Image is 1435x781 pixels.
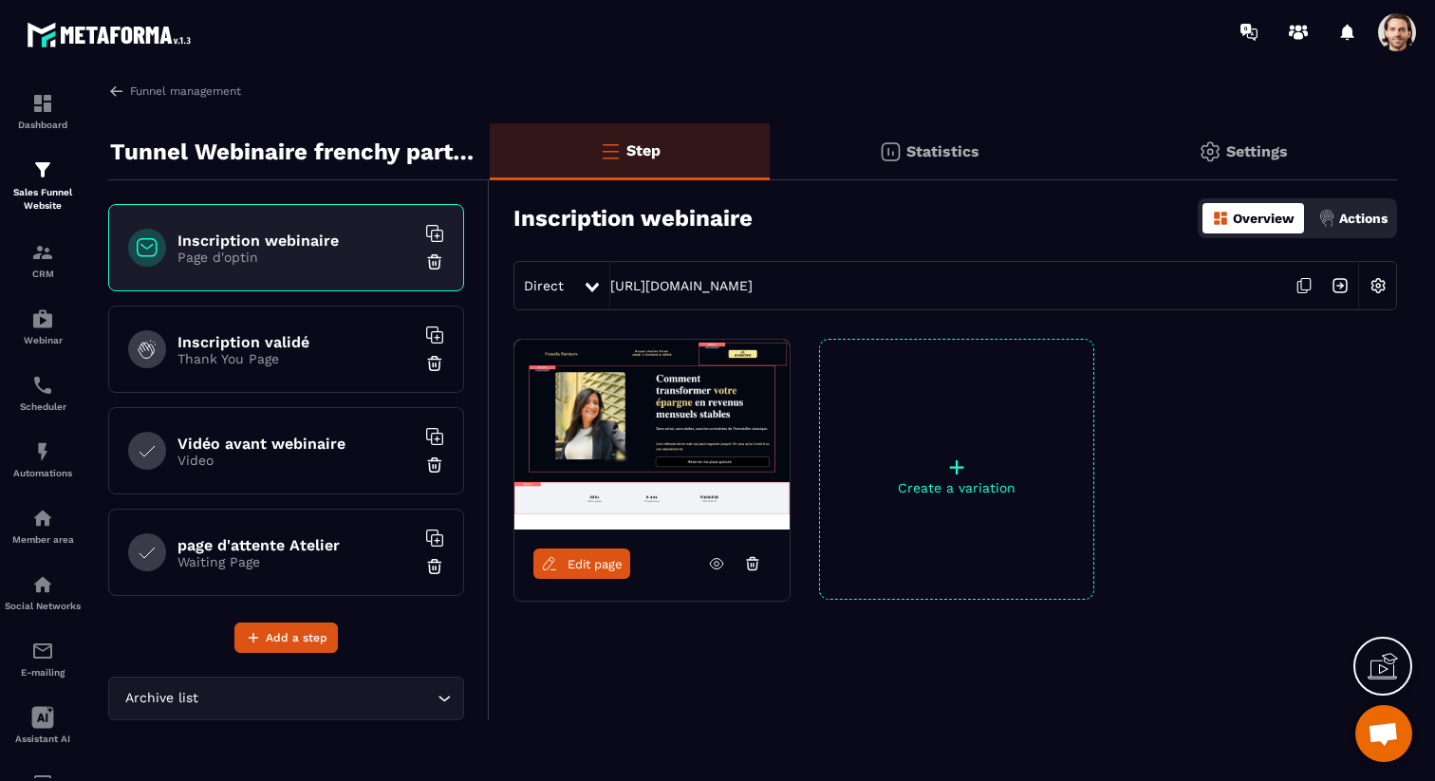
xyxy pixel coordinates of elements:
[5,360,81,426] a: schedulerschedulerScheduler
[5,601,81,611] p: Social Networks
[425,456,444,474] img: trash
[177,536,415,554] h6: page d'attente Atelier
[31,241,54,264] img: formation
[31,158,54,181] img: formation
[177,554,415,569] p: Waiting Page
[610,278,753,293] a: [URL][DOMAIN_NAME]
[27,17,197,52] img: logo
[1212,210,1229,227] img: dashboard-orange.40269519.svg
[5,426,81,493] a: automationsautomationsAutomations
[568,557,623,571] span: Edit page
[5,144,81,227] a: formationformationSales Funnel Website
[879,140,902,163] img: stats.20deebd0.svg
[31,573,54,596] img: social-network
[202,688,433,709] input: Search for option
[5,186,81,213] p: Sales Funnel Website
[5,227,81,293] a: formationformationCRM
[5,269,81,279] p: CRM
[5,401,81,412] p: Scheduler
[425,252,444,271] img: trash
[5,335,81,345] p: Webinar
[177,435,415,453] h6: Vidéo avant webinaire
[5,734,81,744] p: Assistant AI
[177,333,415,351] h6: Inscription validé
[121,688,202,709] span: Archive list
[5,692,81,758] a: Assistant AI
[1226,142,1288,160] p: Settings
[177,453,415,468] p: Video
[5,293,81,360] a: automationsautomationsWebinar
[31,92,54,115] img: formation
[31,440,54,463] img: automations
[5,493,81,559] a: automationsautomationsMember area
[31,507,54,530] img: automations
[108,83,241,100] a: Funnel management
[31,307,54,330] img: automations
[31,374,54,397] img: scheduler
[513,205,753,232] h3: Inscription webinaire
[177,351,415,366] p: Thank You Page
[5,120,81,130] p: Dashboard
[533,549,630,579] a: Edit page
[5,667,81,678] p: E-mailing
[906,142,979,160] p: Statistics
[1339,211,1388,226] p: Actions
[514,340,790,530] img: image
[177,232,415,250] h6: Inscription webinaire
[626,141,661,159] p: Step
[5,468,81,478] p: Automations
[5,625,81,692] a: emailemailE-mailing
[5,559,81,625] a: social-networksocial-networkSocial Networks
[1199,140,1221,163] img: setting-gr.5f69749f.svg
[1322,268,1358,304] img: arrow-next.bcc2205e.svg
[524,278,564,293] span: Direct
[425,557,444,576] img: trash
[820,480,1093,495] p: Create a variation
[1360,268,1396,304] img: setting-w.858f3a88.svg
[108,677,464,720] div: Search for option
[108,83,125,100] img: arrow
[31,640,54,662] img: email
[5,534,81,545] p: Member area
[425,354,444,373] img: trash
[1233,211,1295,226] p: Overview
[177,250,415,265] p: Page d'optin
[1355,705,1412,762] div: Ouvrir le chat
[820,454,1093,480] p: +
[5,78,81,144] a: formationformationDashboard
[110,133,475,171] p: Tunnel Webinaire frenchy partners
[266,628,327,647] span: Add a step
[234,623,338,653] button: Add a step
[1318,210,1335,227] img: actions.d6e523a2.png
[599,139,622,162] img: bars-o.4a397970.svg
